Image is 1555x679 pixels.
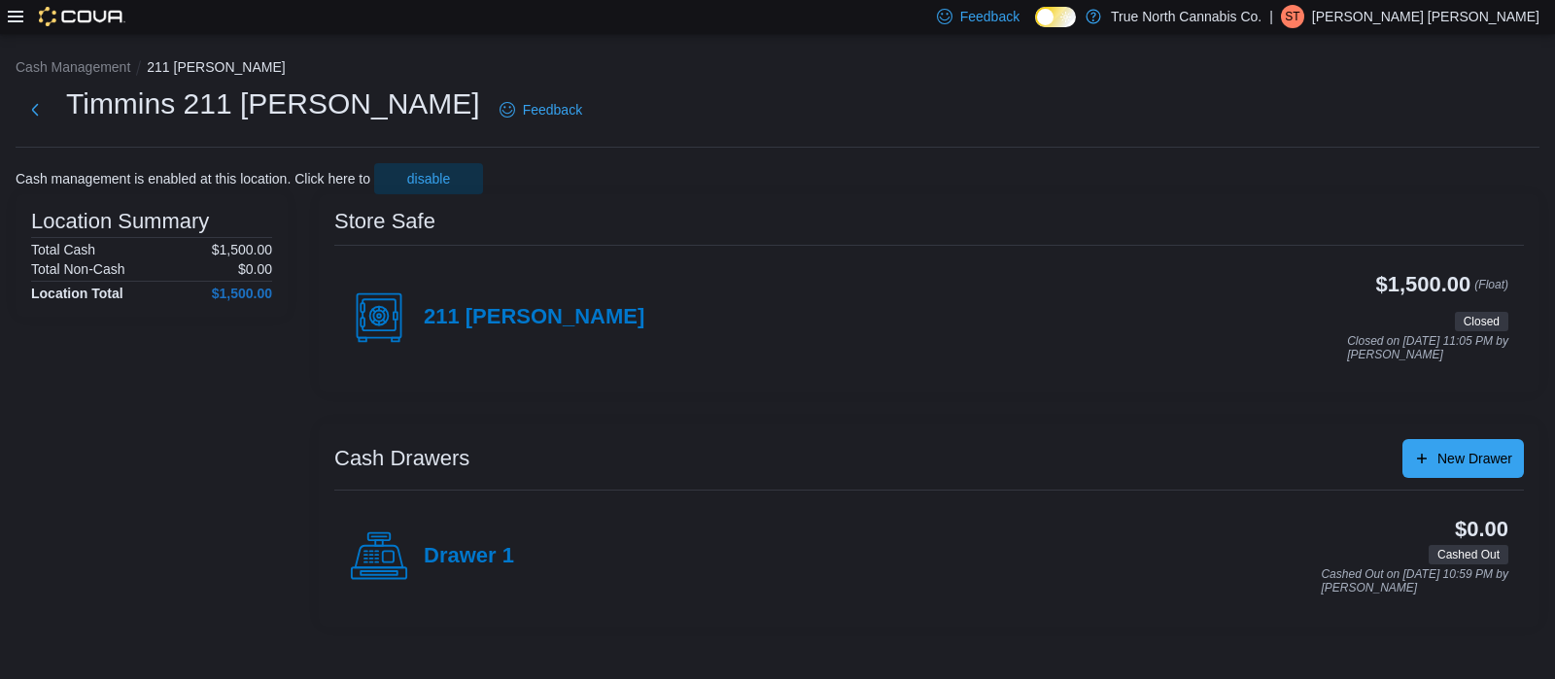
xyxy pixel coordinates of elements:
h3: Store Safe [334,210,435,233]
span: Closed [1464,313,1500,330]
p: Closed on [DATE] 11:05 PM by [PERSON_NAME] [1347,335,1508,361]
span: Dark Mode [1035,27,1036,28]
h3: Cash Drawers [334,447,469,470]
span: disable [407,169,450,188]
span: Closed [1455,312,1508,331]
h3: $0.00 [1455,518,1508,541]
h4: Location Total [31,286,123,301]
h4: 211 [PERSON_NAME] [424,305,644,330]
p: Cash management is enabled at this location. Click here to [16,171,370,187]
h1: Timmins 211 [PERSON_NAME] [66,85,480,123]
input: Dark Mode [1035,7,1076,27]
p: | [1269,5,1273,28]
div: Sarah Timmins Craig [1281,5,1304,28]
nav: An example of EuiBreadcrumbs [16,57,1539,81]
a: Feedback [492,90,590,129]
button: Next [16,90,54,129]
span: New Drawer [1437,449,1512,468]
p: (Float) [1474,273,1508,308]
p: Cashed Out on [DATE] 10:59 PM by [PERSON_NAME] [1321,568,1508,594]
button: 211 [PERSON_NAME] [147,59,285,75]
h4: $1,500.00 [212,286,272,301]
h3: Location Summary [31,210,209,233]
span: ST [1285,5,1299,28]
span: Cashed Out [1429,545,1508,564]
p: $1,500.00 [212,242,272,257]
img: Cova [39,7,125,26]
p: [PERSON_NAME] [PERSON_NAME] [1312,5,1539,28]
h3: $1,500.00 [1376,273,1471,296]
h6: Total Non-Cash [31,261,125,277]
h4: Drawer 1 [424,544,514,569]
button: Cash Management [16,59,130,75]
span: Cashed Out [1437,546,1500,563]
p: $0.00 [238,261,272,277]
button: New Drawer [1402,439,1524,478]
h6: Total Cash [31,242,95,257]
span: Feedback [523,100,582,119]
p: True North Cannabis Co. [1111,5,1261,28]
button: disable [374,163,483,194]
span: Feedback [960,7,1019,26]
